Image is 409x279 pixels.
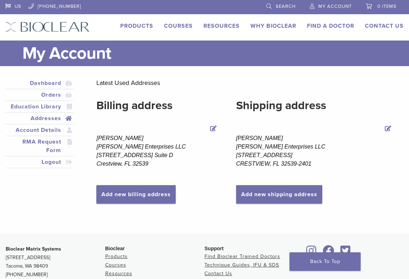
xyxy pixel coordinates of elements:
a: Resources [203,22,240,29]
a: Add new billing address [96,185,176,204]
strong: Bioclear Matrix Systems [6,246,61,252]
h2: Billing address [96,97,218,114]
span: Bioclear [105,246,125,251]
a: Add new shipping address [236,185,322,204]
a: Orders [7,91,72,99]
a: RMA Request Form [7,138,72,155]
address: [PERSON_NAME] [PERSON_NAME] Enterprises LLC [STREET_ADDRESS] CRESTVIEW, FL 32539-2401 [236,134,393,168]
a: Courses [105,262,126,268]
a: Logout [7,158,72,166]
p: [STREET_ADDRESS] Tacoma, WA 98409 [PHONE_NUMBER] [6,245,105,279]
span: Support [204,246,224,251]
a: Resources [105,270,132,277]
a: Addresses [7,114,72,123]
a: Technique Guides, IFU & SDS [204,262,279,268]
a: Courses [164,22,193,29]
a: Products [105,253,128,259]
address: [PERSON_NAME] [PERSON_NAME] Enterprises LLC [STREET_ADDRESS] Suite D Crestview, FL 32539 [96,134,218,168]
a: Contact Us [204,270,232,277]
a: Account Details [7,126,72,134]
a: Dashboard [7,79,72,87]
a: Edit Billing address [209,124,219,134]
a: Find A Doctor [307,22,354,29]
a: Find Bioclear Trained Doctors [204,253,280,259]
a: Bioclear [320,250,337,257]
span: 0 items [377,4,397,9]
a: Education Library [7,102,72,111]
a: Why Bioclear [250,22,296,29]
span: My Account [318,4,352,9]
a: Products [120,22,153,29]
h2: Shipping address [236,97,393,114]
a: Bioclear [338,250,353,257]
span: Search [276,4,296,9]
nav: Account pages [5,77,74,177]
h1: My Account [22,41,404,66]
a: Contact Us [365,22,404,29]
p: Latest Used Addresses [96,77,393,88]
a: Edit Shipping address [383,124,393,134]
a: Bioclear [304,250,319,257]
img: Bioclear [5,22,90,32]
a: Back To Top [290,252,361,271]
